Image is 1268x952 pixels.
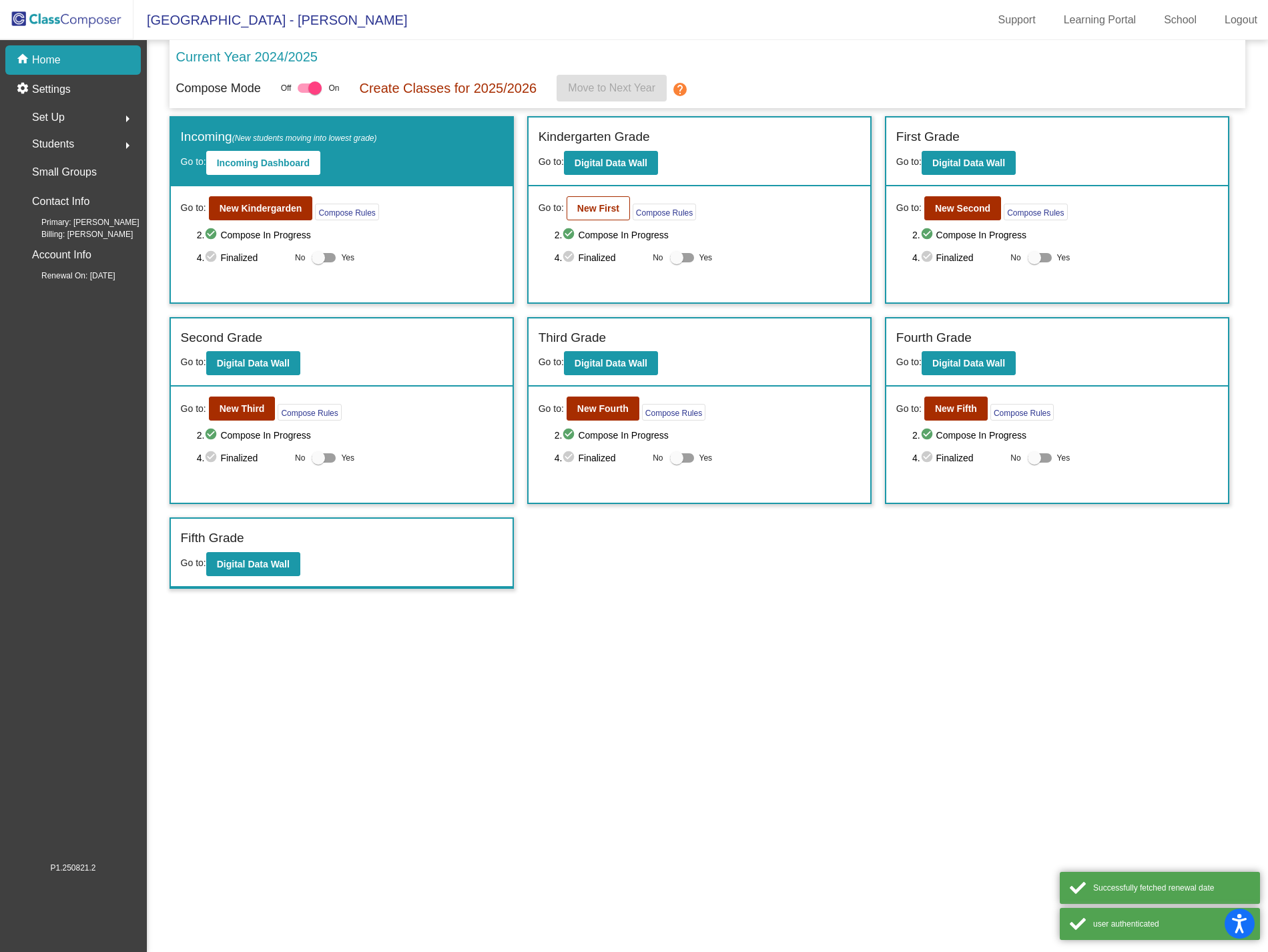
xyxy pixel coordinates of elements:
[209,397,276,421] button: New Third
[912,450,1004,466] span: 4. Finalized
[555,227,860,243] span: 2. Compose In Progress
[932,358,1005,369] b: Digital Data Wall
[32,135,74,154] span: Students
[575,358,647,369] b: Digital Data Wall
[920,427,936,443] mat-icon: check_circle
[176,79,261,97] p: Compose Mode
[912,227,1218,243] span: 2. Compose In Progress
[539,328,606,348] label: Third Grade
[204,427,220,443] mat-icon: check_circle
[567,196,630,220] button: New First
[217,559,290,569] b: Digital Data Wall
[920,227,936,243] mat-icon: check_circle
[1057,450,1070,466] span: Yes
[220,203,302,214] b: New Kindergarden
[557,75,667,101] button: Move to Next Year
[1004,204,1067,220] button: Compose Rules
[555,427,860,443] span: 2. Compose In Progress
[932,158,1005,168] b: Digital Data Wall
[912,427,1218,443] span: 2. Compose In Progress
[217,358,290,369] b: Digital Data Wall
[217,158,310,168] b: Incoming Dashboard
[32,192,89,211] p: Contact Info
[575,158,647,168] b: Digital Data Wall
[281,82,292,94] span: Off
[1010,452,1020,464] span: No
[562,450,578,466] mat-icon: check_circle
[568,82,655,93] span: Move to Next Year
[562,250,578,266] mat-icon: check_circle
[133,9,407,31] span: [GEOGRAPHIC_DATA] - [PERSON_NAME]
[197,250,288,266] span: 4. Finalized
[699,450,713,466] span: Yes
[32,108,65,127] span: Set Up
[539,156,564,167] span: Go to:
[32,81,71,97] p: Settings
[1010,252,1020,264] span: No
[119,138,135,154] mat-icon: arrow_right
[20,216,139,228] span: Primary: [PERSON_NAME]
[197,227,503,243] span: 2. Compose In Progress
[32,246,91,264] p: Account Info
[564,351,658,375] button: Digital Data Wall
[204,250,220,266] mat-icon: check_circle
[181,328,263,348] label: Second Grade
[206,351,300,375] button: Digital Data Wall
[1057,250,1070,266] span: Yes
[197,427,503,443] span: 2. Compose In Progress
[896,128,960,147] label: First Grade
[181,529,244,548] label: Fifth Grade
[653,452,663,464] span: No
[359,78,537,98] p: Create Classes for 2025/2026
[1093,882,1250,894] div: Successfully fetched renewal date
[896,328,972,348] label: Fourth Grade
[119,111,135,127] mat-icon: arrow_right
[206,552,300,576] button: Digital Data Wall
[539,356,564,367] span: Go to:
[181,557,206,568] span: Go to:
[567,397,639,421] button: New Fourth
[341,250,354,266] span: Yes
[181,156,206,167] span: Go to:
[20,228,133,240] span: Billing: [PERSON_NAME]
[204,227,220,243] mat-icon: check_circle
[197,450,288,466] span: 4. Finalized
[328,82,339,94] span: On
[555,250,646,266] span: 4. Finalized
[295,252,305,264] span: No
[20,270,115,282] span: Renewal On: [DATE]
[672,81,688,97] mat-icon: help
[653,252,663,264] span: No
[181,356,206,367] span: Go to:
[539,201,564,215] span: Go to:
[642,404,705,421] button: Compose Rules
[295,452,305,464] span: No
[32,52,61,68] p: Home
[341,450,354,466] span: Yes
[924,397,988,421] button: New Fifth
[1214,9,1268,31] a: Logout
[990,404,1054,421] button: Compose Rules
[564,151,658,175] button: Digital Data Wall
[278,404,341,421] button: Compose Rules
[988,9,1046,31] a: Support
[633,204,696,220] button: Compose Rules
[922,151,1016,175] button: Digital Data Wall
[896,356,922,367] span: Go to:
[232,134,377,143] span: (New students moving into lowest grade)
[209,196,313,220] button: New Kindergarden
[896,201,922,215] span: Go to:
[896,402,922,416] span: Go to:
[176,47,318,67] p: Current Year 2024/2025
[562,227,578,243] mat-icon: check_circle
[16,52,32,68] mat-icon: home
[577,203,619,214] b: New First
[922,351,1016,375] button: Digital Data Wall
[699,250,713,266] span: Yes
[315,204,378,220] button: Compose Rules
[935,403,977,414] b: New Fifth
[920,250,936,266] mat-icon: check_circle
[1093,918,1250,930] div: user authenticated
[204,450,220,466] mat-icon: check_circle
[181,201,206,215] span: Go to:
